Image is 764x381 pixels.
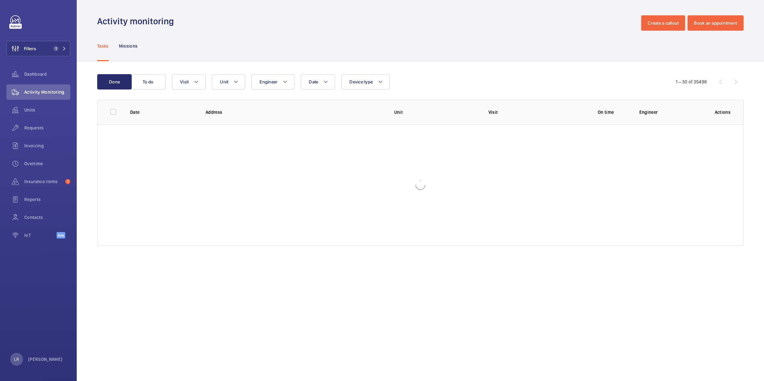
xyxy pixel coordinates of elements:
[488,109,573,115] p: Visit
[301,74,335,89] button: Date
[130,109,195,115] p: Date
[715,109,730,115] p: Actions
[119,43,138,49] p: Missions
[180,79,189,84] span: Visit
[24,143,70,149] span: Invoicing
[24,71,70,77] span: Dashboard
[24,45,36,52] span: Filters
[206,109,384,115] p: Address
[6,41,70,56] button: Filters1
[172,74,206,89] button: Visit
[212,74,245,89] button: Unit
[131,74,166,89] button: To do
[24,89,70,95] span: Activity Monitoring
[24,178,63,185] span: Insurance items
[28,356,63,362] p: [PERSON_NAME]
[24,160,70,167] span: Overtime
[24,196,70,203] span: Reports
[14,356,19,362] p: LR
[220,79,228,84] span: Unit
[97,15,178,27] h1: Activity monitoring
[639,109,705,115] p: Engineer
[97,43,109,49] p: Tasks
[260,79,277,84] span: Engineer
[394,109,478,115] p: Unit
[53,46,58,51] span: 1
[309,79,318,84] span: Date
[676,79,707,85] div: 1 – 30 of 35498
[252,74,294,89] button: Engineer
[24,232,57,238] span: IoT
[688,15,744,31] button: Book an appointment
[97,74,132,89] button: Done
[24,125,70,131] span: Requests
[24,214,70,221] span: Contacts
[24,107,70,113] span: Units
[641,15,685,31] button: Create a callout
[57,232,65,238] span: Beta
[65,179,70,184] span: 1
[341,74,390,89] button: Device type
[349,79,373,84] span: Device type
[583,109,629,115] p: On time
